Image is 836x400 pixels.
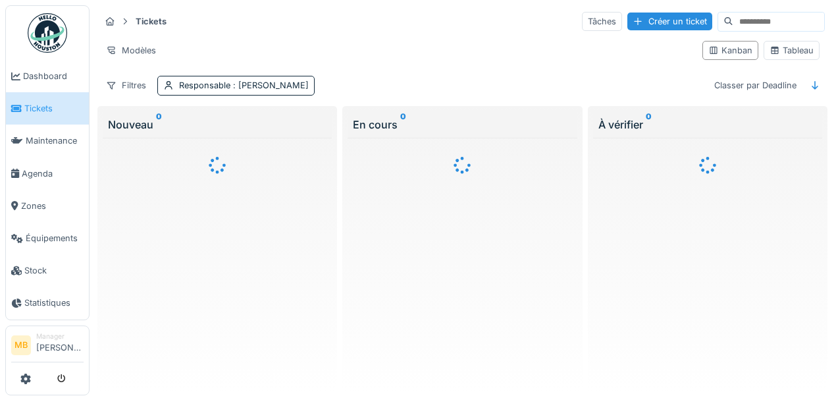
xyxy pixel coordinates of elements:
img: Badge_color-CXgf-gQk.svg [28,13,67,53]
div: À vérifier [598,117,817,132]
span: Stock [24,264,84,277]
a: Zones [6,190,89,222]
span: Dashboard [23,70,84,82]
div: Tableau [770,44,814,57]
div: Manager [36,331,84,341]
sup: 0 [400,117,406,132]
span: : [PERSON_NAME] [230,80,309,90]
a: Tickets [6,92,89,125]
div: Classer par Deadline [708,76,802,95]
div: Tâches [582,12,622,31]
a: Maintenance [6,125,89,157]
span: Statistiques [24,297,84,309]
span: Agenda [22,167,84,180]
div: Créer un ticket [627,13,712,30]
span: Maintenance [26,134,84,147]
a: Équipements [6,222,89,254]
li: MB [11,335,31,355]
strong: Tickets [130,15,172,28]
div: Responsable [179,79,309,92]
sup: 0 [156,117,162,132]
a: MB Manager[PERSON_NAME] [11,331,84,363]
div: Filtres [100,76,152,95]
a: Dashboard [6,60,89,92]
span: Équipements [26,232,84,244]
a: Stock [6,254,89,287]
a: Agenda [6,157,89,190]
div: Modèles [100,41,162,60]
span: Tickets [24,102,84,115]
div: En cours [353,117,571,132]
div: Nouveau [108,117,327,132]
sup: 0 [646,117,652,132]
span: Zones [21,200,84,212]
li: [PERSON_NAME] [36,331,84,360]
a: Statistiques [6,287,89,319]
div: Kanban [708,44,752,57]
